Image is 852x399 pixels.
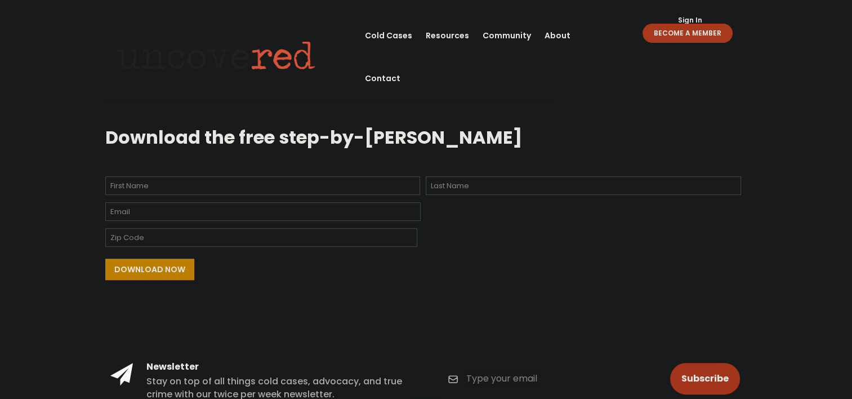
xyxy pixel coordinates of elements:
h4: Newsletter [146,361,418,373]
a: Resources [426,14,469,57]
input: Type your email [435,361,742,397]
a: About [545,14,570,57]
a: BECOME A MEMBER [643,24,733,43]
img: Uncovered logo [108,33,324,77]
input: Email [105,202,421,221]
input: Zip Code [105,228,417,247]
a: Contact [365,57,400,100]
a: Sign In [671,17,708,24]
input: Subscribe [670,363,740,394]
h3: Download the free step-by-[PERSON_NAME] [105,125,747,156]
input: Download Now [105,259,194,280]
a: Cold Cases [365,14,412,57]
input: First Name [105,176,421,195]
input: Last Name [426,176,741,195]
a: Community [483,14,531,57]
